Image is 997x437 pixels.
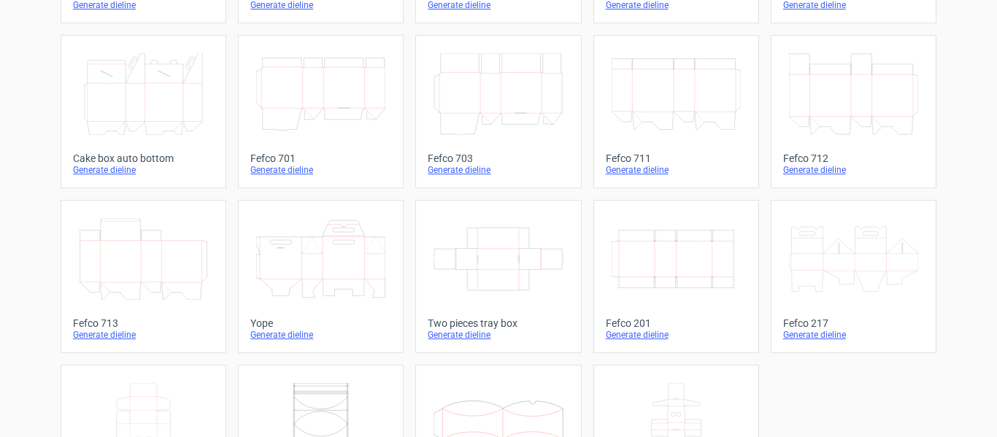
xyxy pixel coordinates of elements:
div: Generate dieline [783,329,924,341]
div: Fefco 703 [428,152,569,164]
div: Generate dieline [606,164,747,176]
div: Yope [250,317,391,329]
a: Fefco 201Generate dieline [593,200,759,353]
a: Two pieces tray boxGenerate dieline [415,200,581,353]
div: Generate dieline [73,329,214,341]
div: Generate dieline [73,164,214,176]
a: Fefco 711Generate dieline [593,35,759,188]
div: Generate dieline [606,329,747,341]
a: Cake box auto bottomGenerate dieline [61,35,226,188]
div: Fefco 217 [783,317,924,329]
a: YopeGenerate dieline [238,200,404,353]
div: Fefco 713 [73,317,214,329]
div: Fefco 701 [250,152,391,164]
a: Fefco 712Generate dieline [771,35,936,188]
a: Fefco 701Generate dieline [238,35,404,188]
div: Generate dieline [428,164,569,176]
a: Fefco 217Generate dieline [771,200,936,353]
div: Generate dieline [428,329,569,341]
a: Fefco 703Generate dieline [415,35,581,188]
div: Cake box auto bottom [73,152,214,164]
div: Generate dieline [250,329,391,341]
div: Generate dieline [783,164,924,176]
div: Generate dieline [250,164,391,176]
a: Fefco 713Generate dieline [61,200,226,353]
div: Fefco 712 [783,152,924,164]
div: Fefco 201 [606,317,747,329]
div: Two pieces tray box [428,317,569,329]
div: Fefco 711 [606,152,747,164]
